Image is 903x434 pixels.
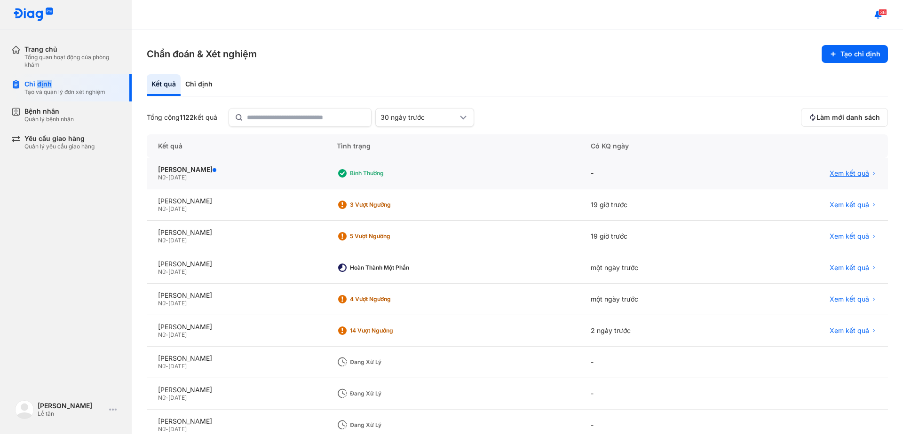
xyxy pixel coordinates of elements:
[158,386,314,394] div: [PERSON_NAME]
[166,237,168,244] span: -
[166,300,168,307] span: -
[579,158,734,189] div: -
[147,113,217,122] div: Tổng cộng kết quả
[168,394,187,401] span: [DATE]
[147,74,181,96] div: Kết quả
[579,189,734,221] div: 19 giờ trước
[166,205,168,212] span: -
[166,394,168,401] span: -
[158,174,166,181] span: Nữ
[38,402,105,410] div: [PERSON_NAME]
[158,291,314,300] div: [PERSON_NAME]
[166,363,168,370] span: -
[158,363,166,370] span: Nữ
[579,252,734,284] div: một ngày trước
[24,143,95,150] div: Quản lý yêu cầu giao hàng
[158,354,314,363] div: [PERSON_NAME]
[24,116,74,123] div: Quản lý bệnh nhân
[579,347,734,378] div: -
[325,134,579,158] div: Tình trạng
[158,237,166,244] span: Nữ
[350,264,425,271] div: Hoàn thành một phần
[380,113,458,122] div: 30 ngày trước
[350,170,425,177] div: Bình thường
[158,323,314,331] div: [PERSON_NAME]
[168,331,187,338] span: [DATE]
[158,197,314,205] div: [PERSON_NAME]
[158,268,166,275] span: Nữ
[168,363,187,370] span: [DATE]
[168,237,187,244] span: [DATE]
[816,113,880,122] span: Làm mới danh sách
[158,331,166,338] span: Nữ
[147,47,257,61] h3: Chẩn đoán & Xét nghiệm
[350,327,425,334] div: 14 Vượt ngưỡng
[168,300,187,307] span: [DATE]
[158,394,166,401] span: Nữ
[168,268,187,275] span: [DATE]
[579,284,734,315] div: một ngày trước
[350,232,425,240] div: 5 Vượt ngưỡng
[166,426,168,433] span: -
[168,426,187,433] span: [DATE]
[24,107,74,116] div: Bệnh nhân
[24,45,120,54] div: Trang chủ
[158,260,314,268] div: [PERSON_NAME]
[13,8,54,22] img: logo
[158,426,166,433] span: Nữ
[801,108,888,127] button: Làm mới danh sách
[158,228,314,237] div: [PERSON_NAME]
[579,134,734,158] div: Có KQ ngày
[830,232,869,240] span: Xem kết quả
[350,295,425,303] div: 4 Vượt ngưỡng
[166,331,168,338] span: -
[158,300,166,307] span: Nữ
[158,417,314,426] div: [PERSON_NAME]
[579,221,734,252] div: 19 giờ trước
[147,134,325,158] div: Kết quả
[24,134,95,143] div: Yêu cầu giao hàng
[830,201,869,209] span: Xem kết quả
[579,378,734,410] div: -
[168,174,187,181] span: [DATE]
[168,205,187,212] span: [DATE]
[158,165,314,174] div: [PERSON_NAME]
[166,268,168,275] span: -
[180,113,194,121] span: 1122
[181,74,217,96] div: Chỉ định
[24,54,120,69] div: Tổng quan hoạt động của phòng khám
[38,410,105,418] div: Lễ tân
[158,205,166,212] span: Nữ
[350,358,425,366] div: Đang xử lý
[830,326,869,335] span: Xem kết quả
[830,263,869,272] span: Xem kết quả
[15,400,34,419] img: logo
[24,88,105,96] div: Tạo và quản lý đơn xét nghiệm
[830,295,869,303] span: Xem kết quả
[879,9,887,15] span: 36
[822,45,888,63] button: Tạo chỉ định
[350,421,425,429] div: Đang xử lý
[579,315,734,347] div: 2 ngày trước
[350,201,425,209] div: 3 Vượt ngưỡng
[350,390,425,397] div: Đang xử lý
[166,174,168,181] span: -
[830,169,869,178] span: Xem kết quả
[24,80,105,88] div: Chỉ định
